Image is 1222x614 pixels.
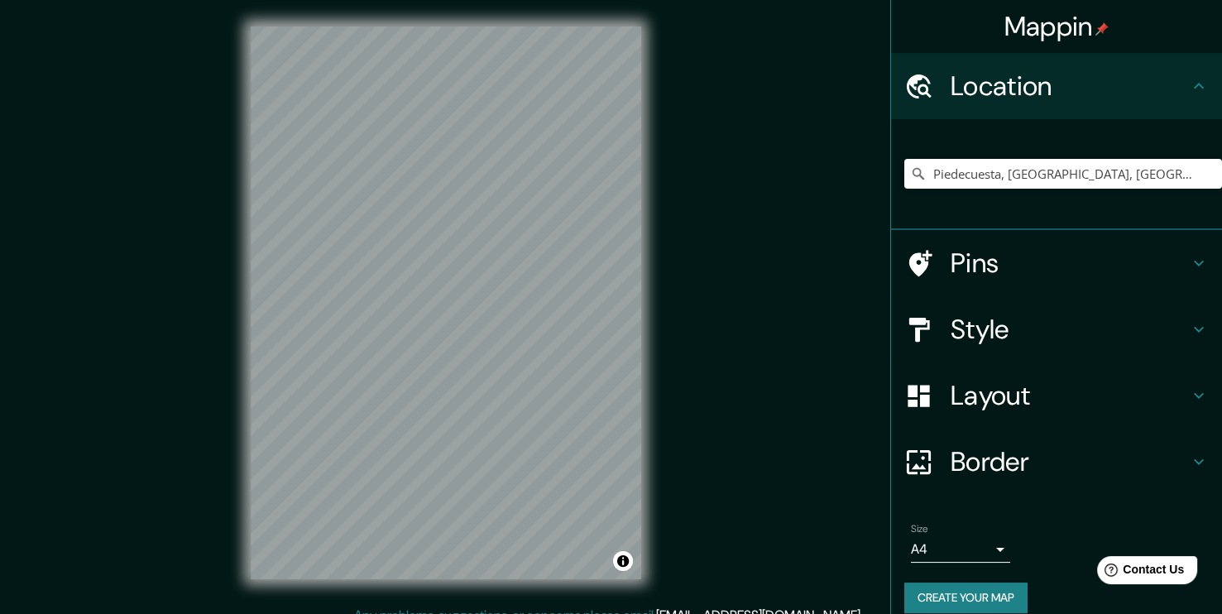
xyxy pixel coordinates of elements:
[1004,10,1109,43] h4: Mappin
[613,551,633,571] button: Toggle attribution
[904,583,1028,613] button: Create your map
[891,296,1222,362] div: Style
[951,247,1189,280] h4: Pins
[1075,549,1204,596] iframe: Help widget launcher
[891,429,1222,495] div: Border
[891,53,1222,119] div: Location
[951,379,1189,412] h4: Layout
[891,230,1222,296] div: Pins
[904,159,1222,189] input: Pick your city or area
[951,70,1189,103] h4: Location
[951,445,1189,478] h4: Border
[951,313,1189,346] h4: Style
[1095,22,1109,36] img: pin-icon.png
[911,536,1010,563] div: A4
[911,522,928,536] label: Size
[251,26,641,579] canvas: Map
[891,362,1222,429] div: Layout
